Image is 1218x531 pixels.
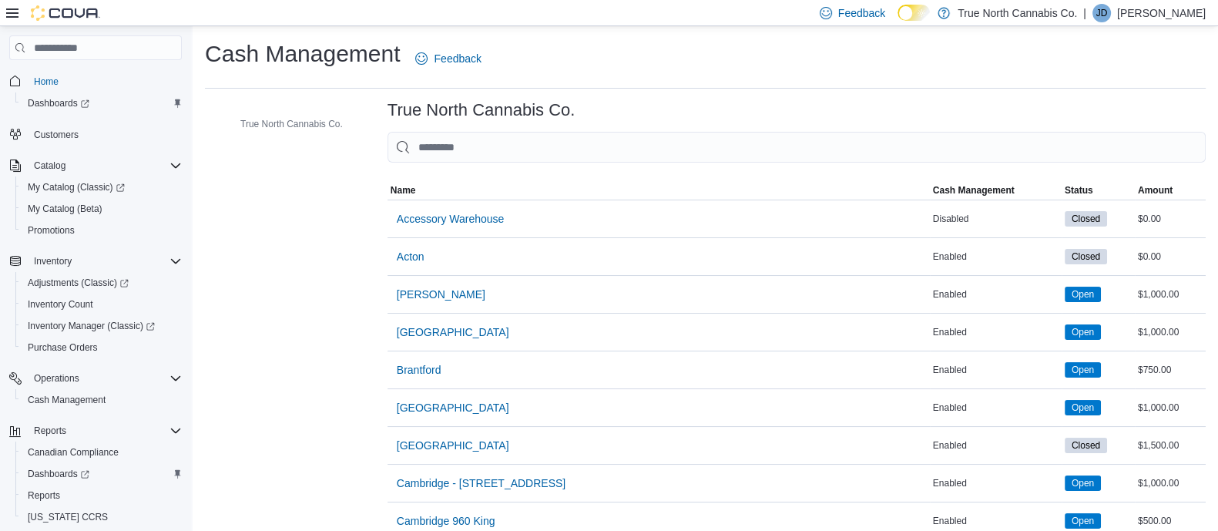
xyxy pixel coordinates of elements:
[1065,438,1107,453] span: Closed
[397,324,509,340] span: [GEOGRAPHIC_DATA]
[391,430,515,461] button: [GEOGRAPHIC_DATA]
[22,486,66,505] a: Reports
[1065,184,1093,197] span: Status
[22,391,182,409] span: Cash Management
[397,211,505,227] span: Accessory Warehouse
[22,317,182,335] span: Inventory Manager (Classic)
[28,320,155,332] span: Inventory Manager (Classic)
[28,252,78,271] button: Inventory
[28,252,182,271] span: Inventory
[1135,285,1206,304] div: $1,000.00
[28,224,75,237] span: Promotions
[3,250,188,272] button: Inventory
[22,200,109,218] a: My Catalog (Beta)
[22,443,182,462] span: Canadian Compliance
[28,369,86,388] button: Operations
[3,123,188,146] button: Customers
[28,125,182,144] span: Customers
[28,394,106,406] span: Cash Management
[388,132,1206,163] input: This is a search bar. As you type, the results lower in the page will automatically filter.
[34,425,66,437] span: Reports
[1135,436,1206,455] div: $1,500.00
[1072,476,1094,490] span: Open
[1135,361,1206,379] div: $750.00
[1065,249,1107,264] span: Closed
[34,160,65,172] span: Catalog
[28,72,65,91] a: Home
[3,368,188,389] button: Operations
[28,97,89,109] span: Dashboards
[22,486,182,505] span: Reports
[15,176,188,198] a: My Catalog (Classic)
[205,39,400,69] h1: Cash Management
[28,511,108,523] span: [US_STATE] CCRS
[28,156,72,175] button: Catalog
[28,468,89,480] span: Dashboards
[15,442,188,463] button: Canadian Compliance
[898,5,930,21] input: Dark Mode
[1072,439,1100,452] span: Closed
[930,436,1062,455] div: Enabled
[1065,476,1101,491] span: Open
[28,126,85,144] a: Customers
[391,241,431,272] button: Acton
[1135,398,1206,417] div: $1,000.00
[388,181,930,200] button: Name
[3,420,188,442] button: Reports
[22,295,182,314] span: Inventory Count
[34,372,79,385] span: Operations
[397,476,565,491] span: Cambridge - [STREET_ADDRESS]
[434,51,481,66] span: Feedback
[22,295,99,314] a: Inventory Count
[1072,212,1100,226] span: Closed
[15,337,188,358] button: Purchase Orders
[1065,513,1101,529] span: Open
[933,184,1015,197] span: Cash Management
[1096,4,1108,22] span: JD
[28,369,182,388] span: Operations
[22,338,104,357] a: Purchase Orders
[397,400,509,415] span: [GEOGRAPHIC_DATA]
[958,4,1077,22] p: True North Cannabis Co.
[28,489,60,502] span: Reports
[930,210,1062,228] div: Disabled
[1072,325,1094,339] span: Open
[22,508,114,526] a: [US_STATE] CCRS
[28,422,182,440] span: Reports
[930,285,1062,304] div: Enabled
[28,341,98,354] span: Purchase Orders
[22,221,81,240] a: Promotions
[28,298,93,311] span: Inventory Count
[1072,363,1094,377] span: Open
[34,129,79,141] span: Customers
[930,512,1062,530] div: Enabled
[391,184,416,197] span: Name
[22,317,161,335] a: Inventory Manager (Classic)
[930,181,1062,200] button: Cash Management
[409,43,487,74] a: Feedback
[391,468,572,499] button: Cambridge - [STREET_ADDRESS]
[1065,400,1101,415] span: Open
[22,465,182,483] span: Dashboards
[15,315,188,337] a: Inventory Manager (Classic)
[15,198,188,220] button: My Catalog (Beta)
[15,220,188,241] button: Promotions
[22,94,96,113] a: Dashboards
[22,391,112,409] a: Cash Management
[1072,514,1094,528] span: Open
[1135,323,1206,341] div: $1,000.00
[397,287,485,302] span: [PERSON_NAME]
[22,178,182,197] span: My Catalog (Classic)
[1083,4,1086,22] p: |
[28,71,182,90] span: Home
[930,247,1062,266] div: Enabled
[397,362,441,378] span: Brantford
[1135,474,1206,492] div: $1,000.00
[388,101,575,119] h3: True North Cannabis Co.
[1065,362,1101,378] span: Open
[1135,512,1206,530] div: $500.00
[391,317,515,348] button: [GEOGRAPHIC_DATA]
[34,76,59,88] span: Home
[1065,211,1107,227] span: Closed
